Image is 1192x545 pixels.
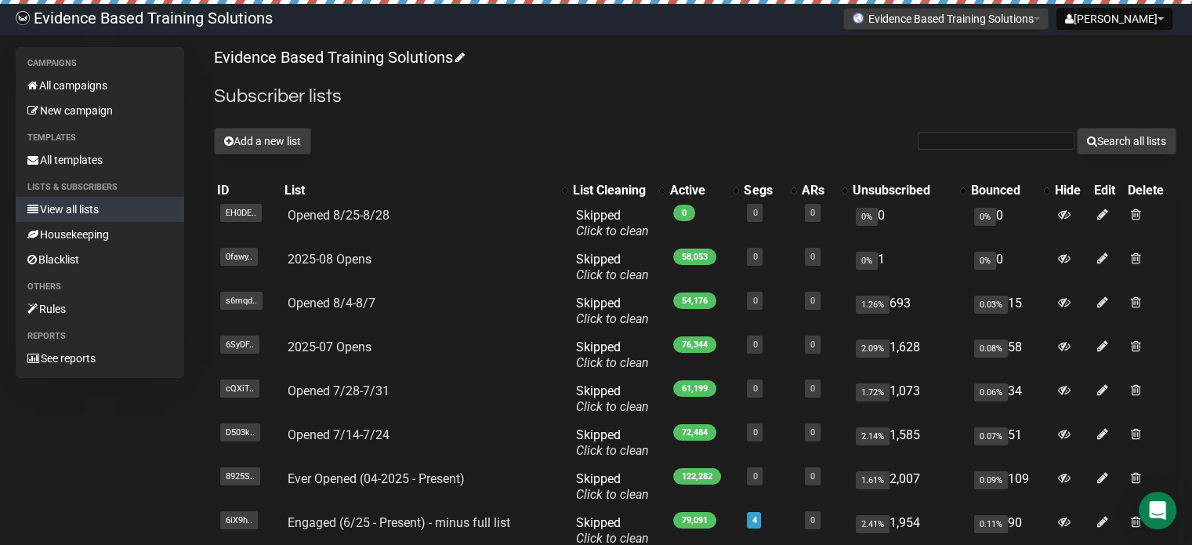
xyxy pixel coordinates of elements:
[673,249,716,265] span: 58,053
[752,296,757,306] a: 0
[576,355,649,370] a: Click to clean
[576,383,649,414] span: Skipped
[968,377,1052,421] td: 34
[752,383,757,394] a: 0
[220,248,258,266] span: 0fawy..
[810,252,815,262] a: 0
[1139,492,1176,529] div: Open Intercom Messenger
[214,48,462,67] a: Evidence Based Training Solutions
[16,247,184,272] a: Blacklist
[573,183,651,198] div: List Cleaning
[673,380,716,397] span: 61,199
[16,54,184,73] li: Campaigns
[810,471,815,481] a: 0
[214,82,1176,111] h2: Subscriber lists
[16,327,184,346] li: Reports
[968,333,1052,377] td: 58
[968,202,1052,245] td: 0
[810,383,815,394] a: 0
[968,245,1052,289] td: 0
[974,296,1008,314] span: 0.03%
[576,267,649,282] a: Click to clean
[220,423,260,441] span: D503k..
[1125,180,1176,202] th: Delete: No sort applied, sorting is disabled
[16,98,184,123] a: New campaign
[220,336,259,354] span: 6SyDF..
[799,180,850,202] th: ARs: No sort applied, activate to apply an ascending sort
[1077,128,1176,154] button: Search all lists
[16,73,184,98] a: All campaigns
[220,380,259,398] span: cQXiT..
[974,340,1008,358] span: 0.08%
[576,208,649,238] span: Skipped
[752,427,757,438] a: 0
[288,383,389,398] a: Opened 7/28-7/31
[220,204,262,222] span: EH0DE..
[752,208,757,218] a: 0
[856,208,878,226] span: 0%
[802,183,834,198] div: ARs
[16,197,184,222] a: View all lists
[570,180,667,202] th: List Cleaning: No sort applied, activate to apply an ascending sort
[1056,8,1172,30] button: [PERSON_NAME]
[850,465,968,509] td: 2,007
[673,424,716,441] span: 72,484
[752,340,757,350] a: 0
[220,467,260,485] span: 8925S..
[16,222,184,247] a: Housekeeping
[752,252,757,262] a: 0
[288,515,510,530] a: Engaged (6/25 - Present) - minus full list
[856,296,889,314] span: 1.26%
[16,346,184,371] a: See reports
[16,11,30,25] img: 6a635aadd5b086599a41eda90e0773ac
[1091,180,1125,202] th: Edit: No sort applied, sorting is disabled
[576,471,649,502] span: Skipped
[576,223,649,238] a: Click to clean
[673,205,695,221] span: 0
[217,183,278,198] div: ID
[667,180,741,202] th: Active: No sort applied, activate to apply an ascending sort
[850,289,968,333] td: 693
[673,512,716,529] span: 79,091
[843,8,1049,30] button: Evidence Based Training Solutions
[576,340,649,370] span: Skipped
[288,340,371,354] a: 2025-07 Opens
[852,12,864,24] img: favicons
[576,252,649,282] span: Skipped
[974,252,996,270] span: 0%
[576,399,649,414] a: Click to clean
[853,183,952,198] div: Unsubscribed
[810,296,815,306] a: 0
[810,427,815,438] a: 0
[288,296,375,311] a: Opened 8/4-8/7
[16,178,184,197] li: Lists & subscribers
[673,468,721,485] span: 122,282
[856,515,889,533] span: 2.41%
[16,296,184,322] a: Rules
[288,252,371,267] a: 2025-08 Opens
[752,471,757,481] a: 0
[1094,183,1121,198] div: Edit
[576,487,649,502] a: Click to clean
[968,180,1052,202] th: Bounced: No sort applied, activate to apply an ascending sort
[744,183,783,198] div: Segs
[673,292,716,309] span: 54,176
[284,183,554,198] div: List
[971,183,1036,198] div: Bounced
[576,427,649,458] span: Skipped
[968,421,1052,465] td: 51
[16,129,184,147] li: Templates
[850,180,968,202] th: Unsubscribed: No sort applied, activate to apply an ascending sort
[576,311,649,326] a: Click to clean
[856,427,889,445] span: 2.14%
[810,515,815,525] a: 0
[576,296,649,326] span: Skipped
[968,289,1052,333] td: 15
[1055,183,1088,198] div: Hide
[974,471,1008,489] span: 0.09%
[752,515,756,525] a: 4
[288,427,389,442] a: Opened 7/14-7/24
[214,128,311,154] button: Add a new list
[856,340,889,358] span: 2.09%
[1128,183,1173,198] div: Delete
